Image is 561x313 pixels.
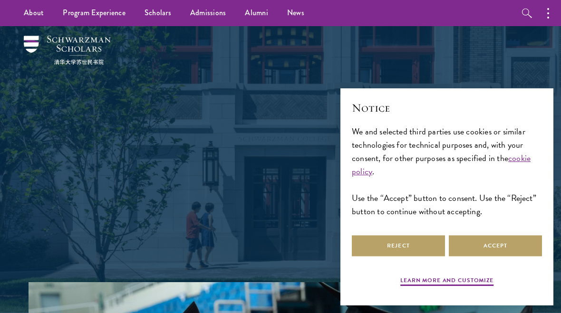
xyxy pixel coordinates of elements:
[352,125,542,218] div: We and selected third parties use cookies or similar technologies for technical purposes and, wit...
[352,100,542,116] h2: Notice
[352,235,445,256] button: Reject
[24,36,111,65] img: Schwarzman Scholars
[352,152,531,178] a: cookie policy
[449,235,542,256] button: Accept
[400,276,493,287] button: Learn more and customize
